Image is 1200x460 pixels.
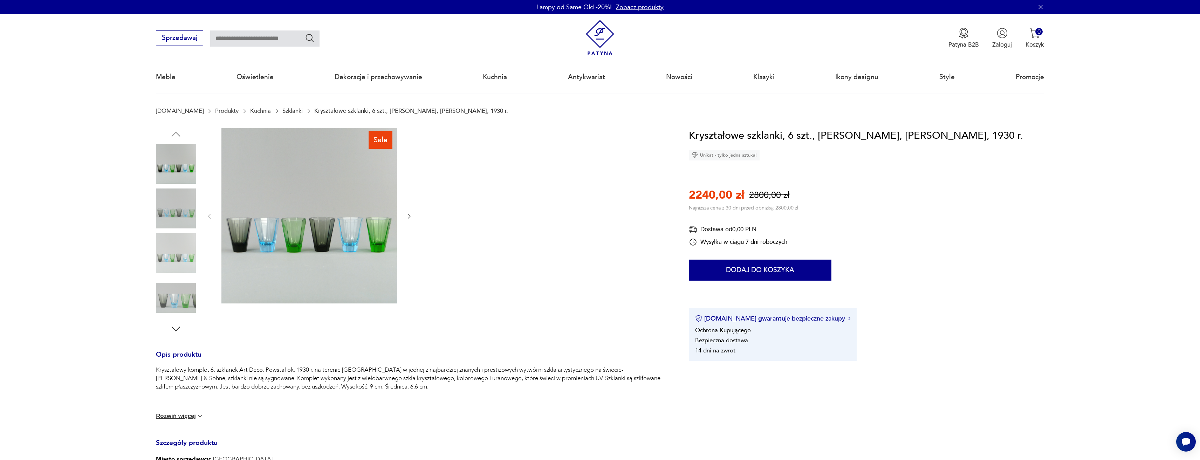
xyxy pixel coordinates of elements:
img: Zdjęcie produktu Kryształowe szklanki, 6 szt., Moser, Art Deco, 1930 r. [156,233,196,273]
p: Kryształowy komplet 6. szklanek Art Deco. Powstał ok. 1930 r. na terenie [GEOGRAPHIC_DATA] w jedn... [156,366,668,391]
img: Ikona medalu [958,28,969,39]
button: Sprzedawaj [156,30,203,46]
img: Ikona dostawy [689,225,697,234]
button: [DOMAIN_NAME] gwarantuje bezpieczne zakupy [695,314,850,323]
iframe: Smartsupp widget button [1176,432,1196,452]
img: Ikona certyfikatu [695,315,702,322]
p: Koszyk [1026,41,1044,49]
a: Nowości [666,61,692,93]
button: Szukaj [305,33,315,43]
img: Zdjęcie produktu Kryształowe szklanki, 6 szt., Moser, Art Deco, 1930 r. [156,144,196,184]
a: Ikona medaluPatyna B2B [948,28,979,49]
a: Zobacz produkty [616,3,664,12]
a: Produkty [215,108,239,114]
li: 14 dni na zwrot [695,346,735,355]
img: Zdjęcie produktu Kryształowe szklanki, 6 szt., Moser, Art Deco, 1930 r. [156,188,196,228]
div: Unikat - tylko jedna sztuka! [689,150,760,160]
div: Wysyłka w ciągu 7 dni roboczych [689,238,787,246]
img: Zdjęcie produktu Kryształowe szklanki, 6 szt., Moser, Art Deco, 1930 r. [221,128,397,303]
img: chevron down [197,413,204,420]
p: 2800,00 zł [749,189,789,201]
h3: Opis produktu [156,352,668,366]
a: Promocje [1016,61,1044,93]
button: Zaloguj [992,28,1012,49]
p: Najniższa cena z 30 dni przed obniżką: 2800,00 zł [689,205,798,211]
div: Dostawa od 0,00 PLN [689,225,787,234]
a: Kuchnia [483,61,507,93]
a: Oświetlenie [236,61,274,93]
div: 0 [1035,28,1043,35]
button: Dodaj do koszyka [689,260,831,281]
p: 2240,00 zł [689,187,744,203]
a: Antykwariat [568,61,605,93]
p: Zaloguj [992,41,1012,49]
button: 0Koszyk [1026,28,1044,49]
button: Patyna B2B [948,28,979,49]
a: Szklanki [282,108,303,114]
div: Sale [369,131,393,149]
p: Kryształowe szklanki, 6 szt., [PERSON_NAME], [PERSON_NAME], 1930 r. [314,108,508,114]
img: Ikonka użytkownika [997,28,1008,39]
a: Sprzedawaj [156,36,203,41]
button: Rozwiń więcej [156,413,204,420]
h1: Kryształowe szklanki, 6 szt., [PERSON_NAME], [PERSON_NAME], 1930 r. [689,128,1023,144]
p: Lampy od Same Old -20%! [536,3,612,12]
h3: Szczegóły produktu [156,440,668,454]
a: Dekoracje i przechowywanie [335,61,422,93]
a: Kuchnia [250,108,271,114]
a: Ikony designu [835,61,878,93]
li: Bezpieczna dostawa [695,336,748,344]
a: [DOMAIN_NAME] [156,108,204,114]
img: Ikona koszyka [1029,28,1040,39]
img: Ikona strzałki w prawo [848,317,850,320]
img: Patyna - sklep z meblami i dekoracjami vintage [582,20,618,55]
p: Patyna B2B [948,41,979,49]
a: Style [939,61,955,93]
img: Ikona diamentu [692,152,698,158]
img: Zdjęcie produktu Kryształowe szklanki, 6 szt., Moser, Art Deco, 1930 r. [156,278,196,318]
li: Ochrona Kupującego [695,326,751,334]
a: Klasyki [753,61,775,93]
a: Meble [156,61,176,93]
